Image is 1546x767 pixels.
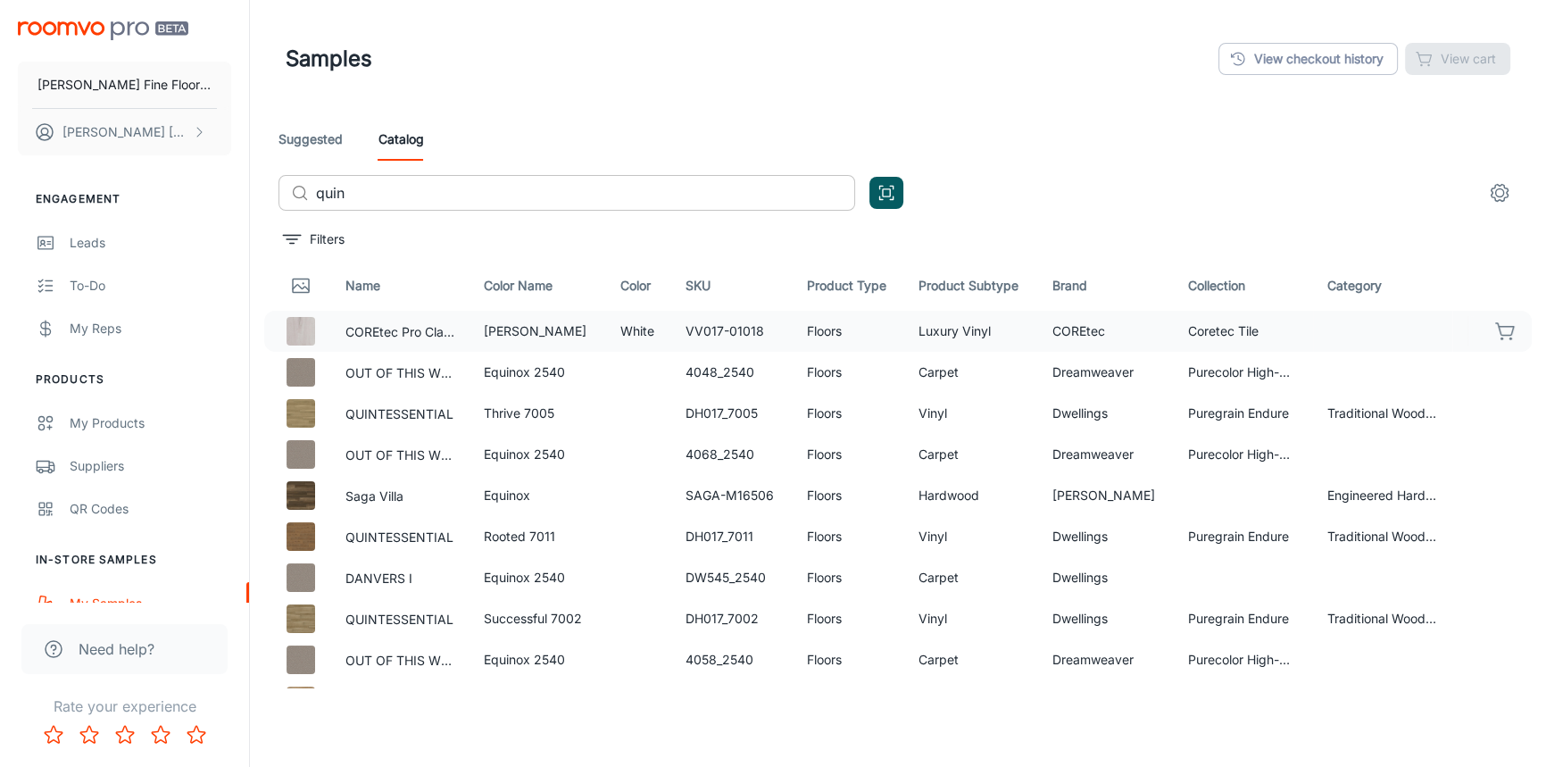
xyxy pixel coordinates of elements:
td: Traditional Wood Grain [1313,516,1452,557]
button: Rate 2 star [71,717,107,753]
td: Carpet [904,639,1037,680]
button: Rate 1 star [36,717,71,753]
th: Color Name [470,261,606,311]
td: Floors [793,434,905,475]
td: Puregrain Endure [1174,516,1313,557]
td: [PERSON_NAME] [470,311,606,352]
td: DH017_7002 [671,598,793,639]
p: [PERSON_NAME] [PERSON_NAME] [62,122,188,142]
button: COREtec Pro Classics VV017 [345,322,456,342]
div: My Reps [70,319,231,338]
th: Product Type [793,261,905,311]
td: Vinyl [904,516,1037,557]
td: 4048_2540 [671,352,793,393]
td: VV017-01018 [671,311,793,352]
p: Rate your experience [14,696,235,717]
button: QUINTESSENTIAL [345,528,453,547]
th: SKU [671,261,793,311]
td: Dwellings [1038,393,1175,434]
div: My Products [70,413,231,433]
td: Vinyl [904,680,1037,721]
th: Brand [1038,261,1175,311]
td: Floors [793,557,905,598]
td: Thrive 7005 [470,393,606,434]
td: Floors [793,516,905,557]
td: Floors [793,352,905,393]
td: Dwellings [1038,516,1175,557]
td: Puregrain Endure [1174,393,1313,434]
td: DH017_7007 [671,680,793,721]
th: Collection [1174,261,1313,311]
td: Vinyl [904,598,1037,639]
span: Need help? [79,638,154,660]
p: Filters [310,229,345,249]
td: Equinox 2540 [470,639,606,680]
th: Color [606,261,671,311]
div: To-do [70,276,231,296]
td: COREtec [1038,311,1175,352]
td: DW545_2540 [671,557,793,598]
td: Floors [793,639,905,680]
td: Vinyl [904,393,1037,434]
img: Roomvo PRO Beta [18,21,188,40]
td: Floors [793,311,905,352]
td: Dreamweaver [1038,352,1175,393]
div: QR Codes [70,499,231,519]
td: Successful 7002 [470,598,606,639]
button: Rate 5 star [179,717,214,753]
td: Dreamweaver [1038,434,1175,475]
td: 4068_2540 [671,434,793,475]
button: settings [1482,175,1517,211]
td: Dwellings [1038,557,1175,598]
td: Equinox 2540 [470,434,606,475]
td: Traditional Wood Grain [1313,598,1452,639]
button: Saga Villa [345,487,403,506]
button: OUT OF THIS WORLD II [345,651,456,671]
td: Luxury Vinyl [904,311,1037,352]
a: View checkout history [1218,43,1398,75]
td: Purecolor High-Def® [1174,639,1313,680]
td: Carpet [904,434,1037,475]
td: DH017_7005 [671,393,793,434]
td: Equinox 2540 [470,352,606,393]
td: Carpet [904,557,1037,598]
td: Abound 7007 [470,680,606,721]
td: Purecolor High-Def® [1174,434,1313,475]
th: Product Subtype [904,261,1037,311]
button: QUINTESSENTIAL [345,404,453,424]
td: Dwellings [1038,680,1175,721]
td: Coretec Tile [1174,311,1313,352]
td: Puregrain Endure [1174,680,1313,721]
td: Floors [793,393,905,434]
div: Leads [70,233,231,253]
td: DH017_7011 [671,516,793,557]
td: Hardwood [904,475,1037,516]
td: Rooted 7011 [470,516,606,557]
button: filter [278,225,349,254]
td: Engineered Hardwood [1313,475,1452,516]
td: Dwellings [1038,598,1175,639]
svg: Thumbnail [290,275,312,296]
td: Floors [793,475,905,516]
div: Suppliers [70,456,231,476]
button: [PERSON_NAME] [PERSON_NAME] [18,109,231,155]
h1: Samples [286,43,372,75]
td: Purecolor High-Def® [1174,352,1313,393]
td: Puregrain Endure [1174,598,1313,639]
button: Rate 3 star [107,717,143,753]
button: Rate 4 star [143,717,179,753]
td: White [606,311,671,352]
td: Equinox 2540 [470,557,606,598]
td: Dreamweaver [1038,639,1175,680]
td: [PERSON_NAME] [1038,475,1175,516]
th: Category [1313,261,1452,311]
td: Traditional Wood Grain [1313,393,1452,434]
td: SAGA-M16506 [671,475,793,516]
button: [PERSON_NAME] Fine Floors, Inc [18,62,231,108]
a: Suggested [278,118,343,161]
div: My Samples [70,594,231,613]
td: Carpet [904,352,1037,393]
th: Name [331,261,470,311]
button: QUINTESSENTIAL [345,610,453,629]
td: Floors [793,598,905,639]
